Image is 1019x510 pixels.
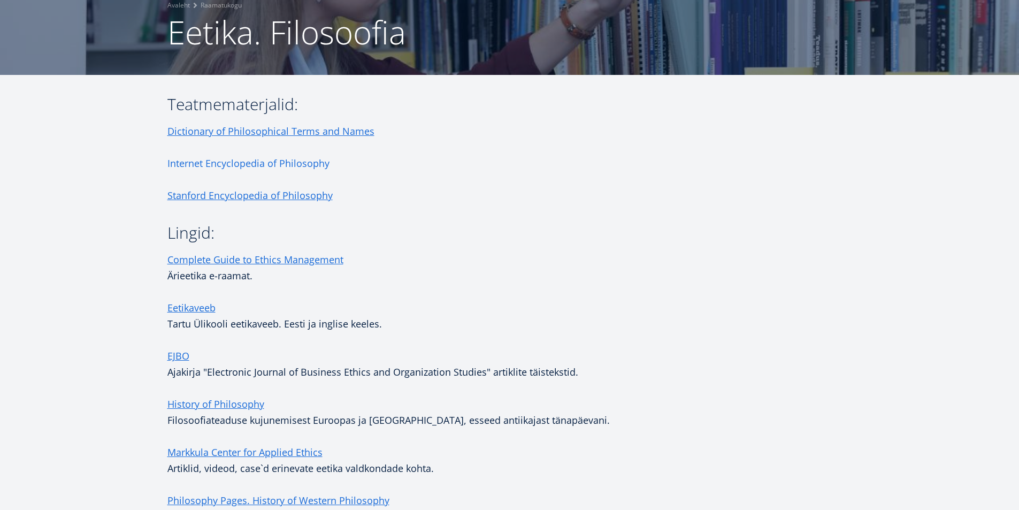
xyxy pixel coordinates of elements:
[167,444,617,476] p: Artiklid, videod, case`d erinevate eetika valdkondade kohta.
[167,225,617,241] h3: Lingid:
[167,348,617,380] p: Ajakirja "Electronic Journal of Business Ethics and Organization Studies" artiklite täistekstid.
[167,492,389,508] a: Philosophy Pages. History of Western Philosophy
[167,155,330,171] a: Internet Encyclopedia of Philosophy
[167,396,617,428] p: Filosoofiateaduse kujunemisest Euroopas ja [GEOGRAPHIC_DATA], esseed antiikajast tänapäevani.
[167,444,323,460] a: Markkula Center for Applied Ethics
[167,300,617,332] p: Tartu Ülikooli eetikaveeb. Eesti ja inglise keeles.
[167,252,343,268] a: Complete Guide to Ethics Management
[167,187,333,203] a: Stanford Encyclopedia of Philosophy
[167,348,189,364] a: EJBO
[167,268,617,284] p: Ärieetika e-raamat.
[167,123,374,139] a: Dictionary of Philosophical Terms and Names
[167,300,216,316] a: Eetikaveeb
[167,10,406,54] span: Eetika. Filosoofia
[167,96,617,112] h3: Teatmematerjalid:
[167,396,264,412] a: History of Philosophy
